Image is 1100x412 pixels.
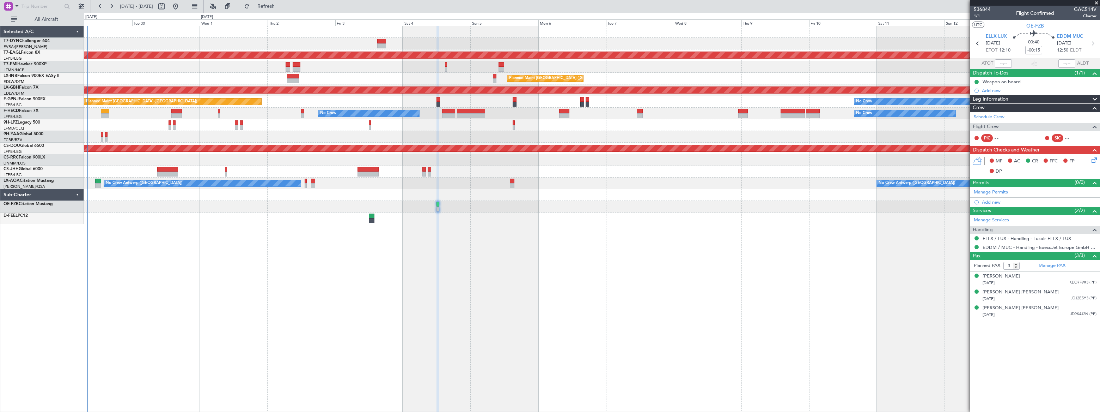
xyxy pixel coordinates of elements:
a: F-HECDFalcon 7X [4,109,38,113]
div: Fri 3 [335,19,403,26]
div: Thu 2 [268,19,335,26]
span: AC [1014,158,1020,165]
span: F-GPNJ [4,97,19,101]
div: No Crew Antwerp ([GEOGRAPHIC_DATA]) [879,178,955,189]
span: CS-RRC [4,155,19,160]
span: 9H-LPZ [4,120,18,125]
span: Refresh [251,4,281,9]
a: EDLW/DTM [4,91,24,96]
a: LFPB/LBG [4,56,22,61]
span: ELDT [1070,47,1081,54]
span: ETOT [986,47,997,54]
div: PIC [981,134,993,142]
div: Fri 10 [809,19,877,26]
span: FFC [1050,158,1058,165]
button: All Aircraft [8,14,77,25]
div: Sun 12 [945,19,1012,26]
span: DP [996,168,1002,175]
div: [PERSON_NAME] [PERSON_NAME] [983,305,1059,312]
div: SIC [1052,134,1063,142]
span: (0/0) [1075,179,1085,186]
a: FCBB/BZV [4,137,22,143]
span: ELLX LUX [986,33,1007,40]
div: Add new [982,88,1096,94]
span: EDDM MUC [1057,33,1083,40]
a: LX-INBFalcon 900EX EASy II [4,74,59,78]
span: Crew [973,104,985,112]
a: LFMN/NCE [4,67,24,73]
span: CS-JHH [4,167,19,171]
span: Dispatch Checks and Weather [973,146,1040,154]
span: Flight Crew [973,123,999,131]
div: Wed 8 [674,19,741,26]
span: 12:10 [999,47,1010,54]
span: CR [1032,158,1038,165]
a: LFPB/LBG [4,102,22,108]
span: [DATE] [986,40,1000,47]
span: GAC514V [1074,6,1096,13]
a: OE-FZBCitation Mustang [4,202,53,206]
a: LFPB/LBG [4,114,22,119]
span: LX-GBH [4,85,19,90]
div: [DATE] [85,14,97,20]
a: D-FEELPC12 [4,214,28,218]
span: Leg Information [973,95,1008,103]
span: CS-DOU [4,144,20,148]
label: Planned PAX [974,262,1000,269]
input: --:-- [995,59,1012,68]
div: Weapon on board [983,79,1021,85]
span: 536844 [974,6,991,13]
span: 12:50 [1057,47,1068,54]
a: CS-JHHGlobal 6000 [4,167,43,171]
span: (2/2) [1075,207,1085,214]
a: LFPB/LBG [4,149,22,154]
div: No Crew [320,108,336,119]
a: EDDM / MUC - Handling - ExecuJet Europe GmbH EDDM / MUC [983,244,1096,250]
div: No Crew [856,96,872,107]
span: All Aircraft [18,17,74,22]
span: OE-FZB [1026,22,1044,30]
a: T7-DYNChallenger 604 [4,39,50,43]
a: Schedule Crew [974,114,1004,121]
span: [DATE] [983,280,995,286]
a: LX-GBHFalcon 7X [4,85,38,90]
span: Handling [973,226,993,234]
a: LFMD/CEQ [4,126,24,131]
span: JD9K4J2N (PP) [1070,311,1096,317]
a: CS-DOUGlobal 6500 [4,144,44,148]
a: [PERSON_NAME]/QSA [4,184,45,189]
span: LX-INB [4,74,17,78]
a: EDLW/DTM [4,79,24,84]
div: Add new [982,199,1096,205]
a: F-GPNJFalcon 900EX [4,97,45,101]
div: Planned Maint [GEOGRAPHIC_DATA] ([GEOGRAPHIC_DATA]) [509,73,620,84]
span: [DATE] [983,296,995,301]
a: 9H-YAAGlobal 5000 [4,132,43,136]
span: F-HECD [4,109,19,113]
div: Tue 7 [606,19,674,26]
input: Trip Number [22,1,62,12]
span: JDJ2E5Y3 (PP) [1071,295,1096,301]
a: LFPB/LBG [4,172,22,178]
div: No Crew [856,108,872,119]
div: - - [1065,135,1081,141]
a: Manage PAX [1039,262,1065,269]
div: Flight Confirmed [1016,10,1054,17]
span: ALDT [1077,60,1089,67]
span: (1/1) [1075,69,1085,77]
span: [DATE] [983,312,995,317]
a: 9H-LPZLegacy 500 [4,120,40,125]
span: OE-FZB [4,202,19,206]
div: Planned Maint [GEOGRAPHIC_DATA] ([GEOGRAPHIC_DATA]) [86,96,197,107]
a: LX-AOACitation Mustang [4,179,54,183]
div: Tue 30 [132,19,200,26]
span: Charter [1074,13,1096,19]
span: (3/3) [1075,252,1085,259]
span: Services [973,207,991,215]
button: UTC [972,22,984,28]
a: T7-EMIHawker 900XP [4,62,47,66]
a: Manage Permits [974,189,1008,196]
a: Manage Services [974,217,1009,224]
a: EVRA/[PERSON_NAME] [4,44,47,49]
span: ATOT [982,60,993,67]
